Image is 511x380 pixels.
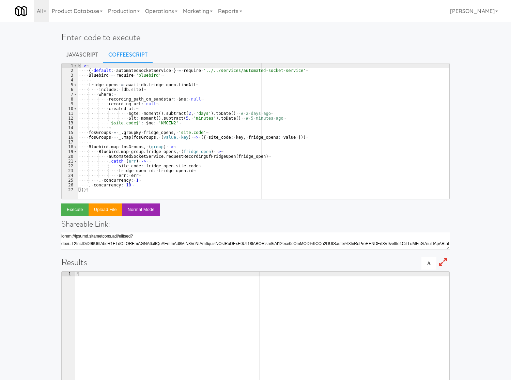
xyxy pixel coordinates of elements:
div: 26 [62,183,78,187]
div: 11 [62,111,78,116]
div: 1 [62,272,75,276]
h1: Enter code to execute [61,32,450,42]
div: 17 [62,140,78,145]
div: 10 [62,106,78,111]
div: 25 [62,178,78,183]
div: 14 [62,125,78,130]
textarea: lorem://ipsumd.sitametcons.adi/elitsed?doei=T2IncIDiD96U6lAboR1ETdOLOREmAGNA6alIQuAEnImAd8MiN8VeN... [61,232,450,249]
img: Micromart [15,5,27,17]
a: CoffeeScript [103,46,153,63]
div: 2 [62,68,78,73]
div: 15 [62,130,78,135]
div: 6 [62,87,78,92]
div: 19 [62,149,78,154]
div: 16 [62,135,78,140]
button: Normal Mode [122,203,160,216]
div: 22 [62,164,78,168]
div: 3 [62,73,78,78]
div: 20 [62,154,78,159]
a: Javascript [61,46,103,63]
div: 12 [62,116,78,121]
div: 8 [62,97,78,102]
div: 9 [62,102,78,106]
div: 1 [62,63,78,68]
div: 21 [62,159,78,164]
div: 4 [62,78,78,82]
div: 18 [62,145,78,149]
h1: Results [61,257,450,267]
div: 7 [62,92,78,97]
button: Upload file [89,203,122,216]
div: 23 [62,168,78,173]
div: 5 [62,82,78,87]
button: Execute [61,203,89,216]
div: 24 [62,173,78,178]
h4: Shareable Link: [61,219,450,228]
div: 27 [62,187,78,192]
div: 13 [62,121,78,125]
